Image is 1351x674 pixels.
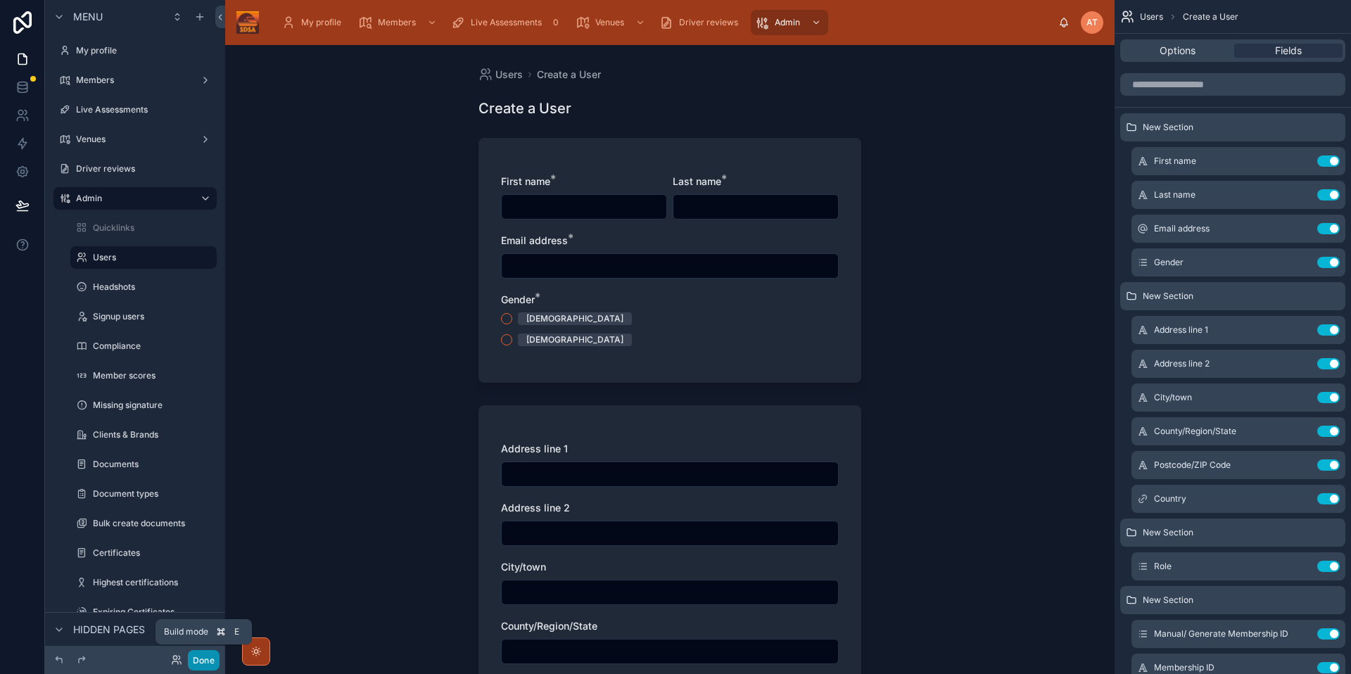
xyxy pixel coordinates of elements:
[1154,223,1210,234] span: Email address
[354,10,444,35] a: Members
[751,10,828,35] a: Admin
[93,577,214,588] label: Highest certifications
[1275,44,1302,58] span: Fields
[447,10,569,35] a: Live Assessments0
[53,187,217,210] a: Admin
[501,443,568,454] span: Address line 1
[571,10,652,35] a: Venues
[76,75,194,86] label: Members
[236,11,259,34] img: App logo
[301,17,341,28] span: My profile
[93,281,214,293] label: Headshots
[501,175,550,187] span: First name
[93,222,214,234] label: Quicklinks
[1086,17,1098,28] span: AT
[76,134,194,145] label: Venues
[277,10,351,35] a: My profile
[93,252,208,263] label: Users
[70,364,217,387] a: Member scores
[93,518,214,529] label: Bulk create documents
[1154,358,1210,369] span: Address line 2
[526,333,623,346] div: [DEMOGRAPHIC_DATA]
[70,335,217,357] a: Compliance
[93,311,214,322] label: Signup users
[1143,527,1193,538] span: New Section
[1154,257,1184,268] span: Gender
[164,626,208,637] span: Build mode
[93,370,214,381] label: Member scores
[1160,44,1195,58] span: Options
[70,424,217,446] a: Clients & Brands
[70,542,217,564] a: Certificates
[70,601,217,623] a: Expiring Certificates
[1154,155,1196,167] span: First name
[471,17,542,28] span: Live Assessments
[53,69,217,91] a: Members
[1183,11,1238,23] span: Create a User
[1154,392,1192,403] span: City/town
[70,217,217,239] a: Quicklinks
[1143,291,1193,302] span: New Section
[495,68,523,82] span: Users
[76,45,214,56] label: My profile
[1154,459,1231,471] span: Postcode/ZIP Code
[595,17,624,28] span: Venues
[70,453,217,476] a: Documents
[70,246,217,269] a: Users
[1154,324,1208,336] span: Address line 1
[73,10,103,24] span: Menu
[93,606,214,618] label: Expiring Certificates
[93,429,214,440] label: Clients & Brands
[93,459,214,470] label: Documents
[70,276,217,298] a: Headshots
[53,98,217,121] a: Live Assessments
[231,626,242,637] span: E
[53,158,217,180] a: Driver reviews
[478,98,571,118] h1: Create a User
[537,68,601,82] a: Create a User
[70,305,217,328] a: Signup users
[526,312,623,325] div: [DEMOGRAPHIC_DATA]
[378,17,416,28] span: Members
[93,488,214,500] label: Document types
[76,104,214,115] label: Live Assessments
[478,68,523,82] a: Users
[501,502,570,514] span: Address line 2
[1154,628,1288,640] span: Manual/ Generate Membership ID
[1154,189,1195,201] span: Last name
[679,17,738,28] span: Driver reviews
[93,547,214,559] label: Certificates
[270,7,1058,38] div: scrollable content
[547,14,564,31] div: 0
[70,512,217,535] a: Bulk create documents
[93,341,214,352] label: Compliance
[501,561,546,573] span: City/town
[1154,426,1236,437] span: County/Region/State
[775,17,800,28] span: Admin
[501,234,568,246] span: Email address
[1154,493,1186,504] span: Country
[70,394,217,417] a: Missing signature
[655,10,748,35] a: Driver reviews
[53,39,217,62] a: My profile
[501,293,535,305] span: Gender
[188,650,220,670] button: Done
[93,400,214,411] label: Missing signature
[673,175,721,187] span: Last name
[53,128,217,151] a: Venues
[76,163,214,174] label: Driver reviews
[70,483,217,505] a: Document types
[70,571,217,594] a: Highest certifications
[1143,594,1193,606] span: New Section
[1154,561,1172,572] span: Role
[1143,122,1193,133] span: New Section
[1140,11,1163,23] span: Users
[76,193,189,204] label: Admin
[501,620,597,632] span: County/Region/State
[73,623,145,637] span: Hidden pages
